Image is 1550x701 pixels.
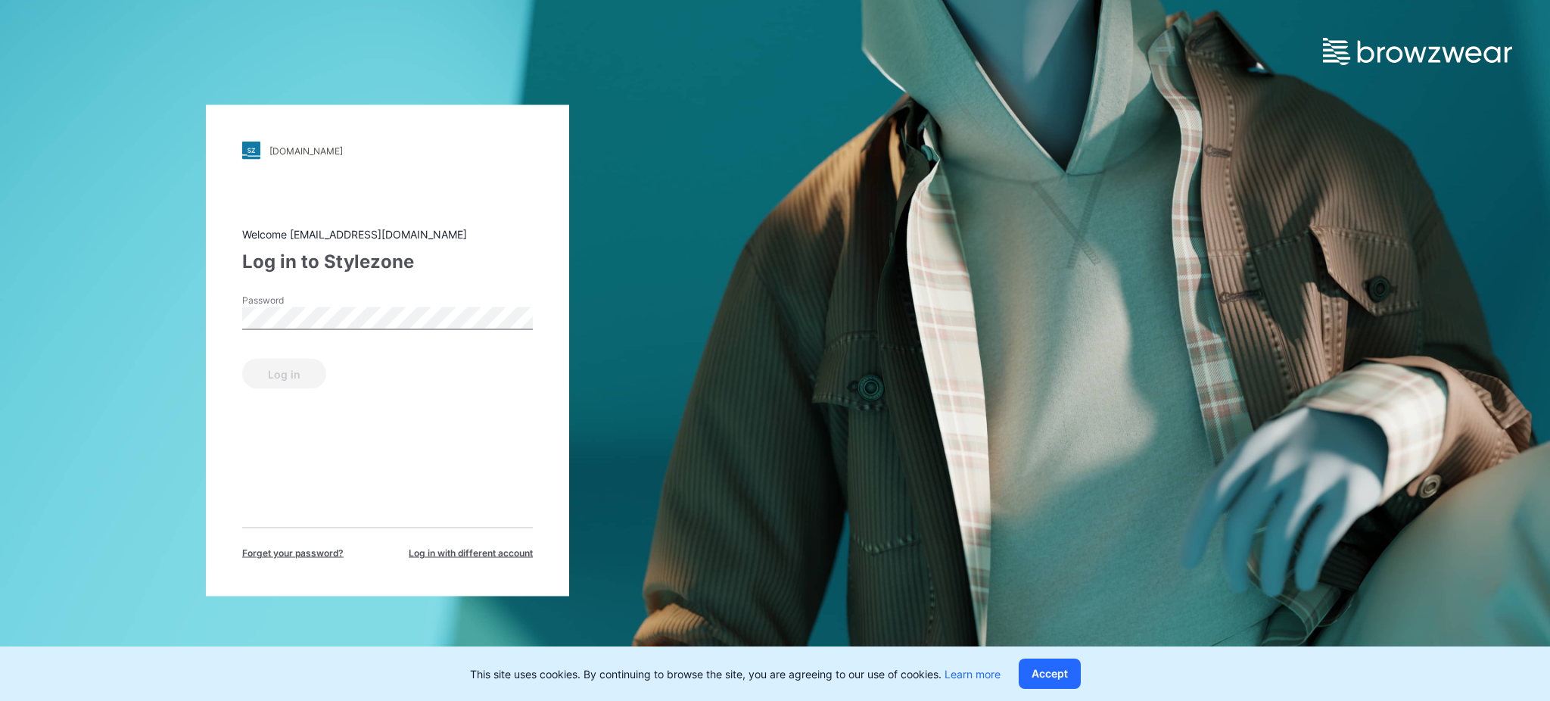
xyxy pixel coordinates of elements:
button: Accept [1019,659,1081,689]
div: Log in to Stylezone [242,248,533,276]
div: [DOMAIN_NAME] [269,145,343,156]
img: browzwear-logo.e42bd6dac1945053ebaf764b6aa21510.svg [1323,38,1512,65]
a: [DOMAIN_NAME] [242,142,533,160]
span: Forget your password? [242,547,344,560]
a: Learn more [945,668,1001,681]
label: Password [242,294,348,307]
img: stylezone-logo.562084cfcfab977791bfbf7441f1a819.svg [242,142,260,160]
p: This site uses cookies. By continuing to browse the site, you are agreeing to our use of cookies. [470,666,1001,682]
div: Welcome [EMAIL_ADDRESS][DOMAIN_NAME] [242,226,533,242]
span: Log in with different account [409,547,533,560]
